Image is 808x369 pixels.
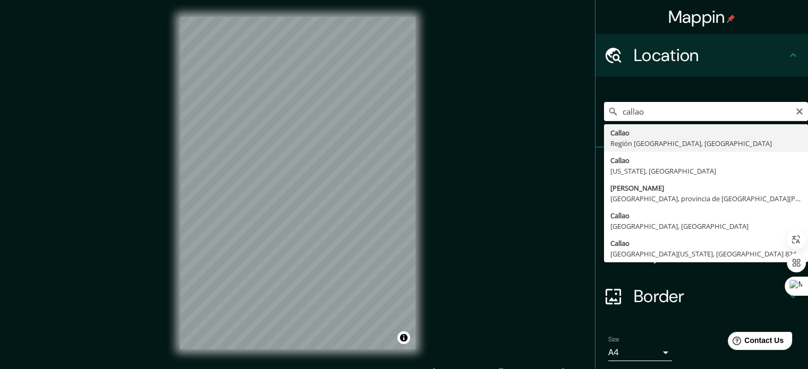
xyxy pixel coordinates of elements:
label: Size [608,335,619,344]
div: [GEOGRAPHIC_DATA], [GEOGRAPHIC_DATA] [610,221,802,231]
input: Pick your city or area [604,102,808,121]
div: Pins [596,148,808,190]
button: Toggle attribution [397,331,410,344]
canvas: Map [180,17,415,349]
div: Location [596,34,808,76]
iframe: Help widget launcher [713,328,796,357]
div: [US_STATE], [GEOGRAPHIC_DATA] [610,166,802,176]
h4: Mappin [668,6,736,28]
h4: Layout [634,243,787,264]
div: Callao [610,238,802,248]
div: [GEOGRAPHIC_DATA], provincia de [GEOGRAPHIC_DATA][PERSON_NAME], [GEOGRAPHIC_DATA] [610,193,802,204]
button: Clear [795,106,804,116]
div: Callao [610,155,802,166]
h4: Location [634,45,787,66]
div: [PERSON_NAME] [610,183,802,193]
div: Callao [610,127,802,138]
div: Callao [610,210,802,221]
div: Style [596,190,808,233]
div: Layout [596,233,808,275]
img: pin-icon.png [727,14,735,23]
div: A4 [608,344,672,361]
h4: Border [634,286,787,307]
div: Región [GEOGRAPHIC_DATA], [GEOGRAPHIC_DATA] [610,138,802,149]
div: [GEOGRAPHIC_DATA][US_STATE], [GEOGRAPHIC_DATA] 8240000, [GEOGRAPHIC_DATA] [610,248,802,259]
div: Border [596,275,808,317]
